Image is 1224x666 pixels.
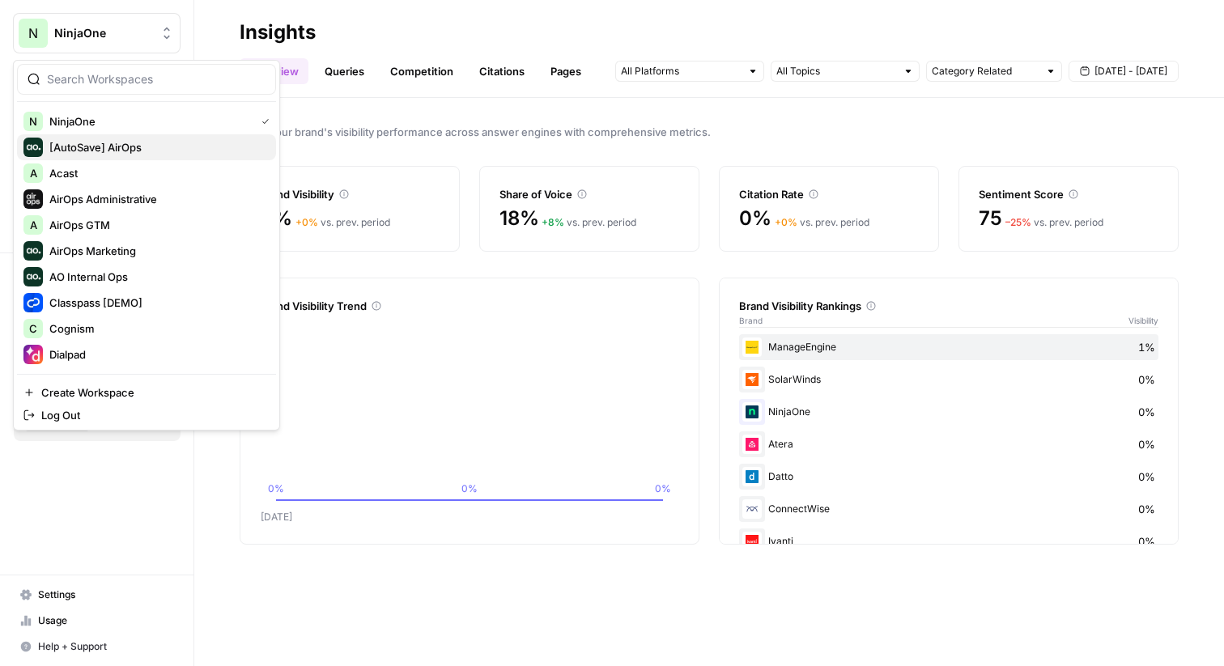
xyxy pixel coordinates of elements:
a: Log Out [17,404,276,426]
span: Usage [38,613,173,628]
img: AirOps Marketing Logo [23,241,43,261]
span: NinjaOne [49,113,249,129]
div: NinjaOne [739,399,1158,425]
img: rvhqrsynalsud0ofh6xkmwaw45bv [742,467,762,486]
span: A [30,165,37,181]
img: AO Internal Ops Logo [23,267,43,286]
span: Track your brand's visibility performance across answer engines with comprehensive metrics. [240,124,1179,140]
span: N [28,23,38,43]
span: + 0 % [775,216,797,228]
div: Brand Visibility Rankings [739,298,1158,314]
img: AirOps Administrative Logo [23,189,43,209]
span: AirOps Marketing [49,243,263,259]
span: Brand [739,314,763,327]
div: SolarWinds [739,367,1158,392]
a: Queries [315,58,374,84]
span: 0% [1138,501,1155,517]
a: Settings [13,582,181,608]
button: [DATE] - [DATE] [1069,61,1179,82]
tspan: 0% [461,482,478,494]
tspan: 0% [655,482,671,494]
button: Workspace: NinjaOne [13,13,181,53]
img: bunfjhtyx67j9bjcrbwii576fc58 [742,337,762,357]
span: NinjaOne [54,25,152,41]
span: 0% [1138,436,1155,452]
span: Settings [38,588,173,602]
a: Usage [13,608,181,634]
div: Brand Visibility Trend [260,298,679,314]
span: 75 [979,206,1002,231]
span: Help + Support [38,639,173,654]
input: Category Related [932,63,1039,79]
div: Citation Rate [739,186,919,202]
tspan: 0% [268,482,284,494]
input: All Topics [776,63,896,79]
img: 6qjh0ko63adatyoqq2qbgmni7ngk [742,532,762,551]
div: Atera [739,431,1158,457]
a: Pages [541,58,591,84]
div: vs. prev. period [775,215,869,230]
span: + 0 % [295,216,318,228]
span: 18% [499,206,538,231]
img: bb9cg08w6s61fz3juk4slbfo80gd [742,370,762,389]
div: ManageEngine [739,334,1158,360]
div: vs. prev. period [1005,215,1103,230]
span: 0% [739,206,771,231]
div: Brand Visibility [260,186,440,202]
img: [AutoSave] AirOps Logo [23,138,43,157]
div: vs. prev. period [542,215,636,230]
span: N [29,113,37,129]
span: [DATE] - [DATE] [1094,64,1167,78]
div: Sentiment Score [979,186,1158,202]
span: Visibility [1128,314,1158,327]
span: A [30,217,37,233]
span: + 8 % [542,216,564,228]
div: Share of Voice [499,186,679,202]
span: C [29,320,37,337]
span: 1% [1138,339,1155,355]
img: yavu3vutsnmubcky0f9sxp350pbs [742,499,762,519]
button: Help + Support [13,634,181,660]
div: ConnectWise [739,496,1158,522]
div: vs. prev. period [295,215,390,230]
span: [AutoSave] AirOps [49,139,263,155]
span: 0% [1138,469,1155,485]
span: – 25 % [1005,216,1031,228]
span: Log Out [41,407,263,423]
span: Create Workspace [41,384,263,401]
div: Datto [739,464,1158,490]
img: 79p8gvuoufl3ugmllqrr1wssmxg9 [742,402,762,422]
div: Workspace: NinjaOne [13,60,280,431]
a: Overview [240,58,308,84]
span: AO Internal Ops [49,269,263,285]
tspan: [DATE] [261,511,292,523]
input: Search Workspaces [47,71,266,87]
span: 0% [1138,533,1155,549]
a: Citations [470,58,534,84]
span: Dialpad [49,346,263,363]
input: All Platforms [621,63,741,79]
div: Insights [240,19,316,45]
img: 4fu74zfxrqadazuivwwg7t7yme0b [742,435,762,454]
span: AirOps GTM [49,217,263,233]
span: AirOps Administrative [49,191,263,207]
span: Cognism [49,320,263,337]
span: 0% [1138,404,1155,420]
img: Classpass [DEMO] Logo [23,293,43,312]
a: Create Workspace [17,381,276,404]
a: Competition [380,58,463,84]
img: Dialpad Logo [23,345,43,364]
div: Ivanti [739,528,1158,554]
span: Classpass [DEMO] [49,295,263,311]
span: Acast [49,165,263,181]
span: 0% [1138,371,1155,388]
